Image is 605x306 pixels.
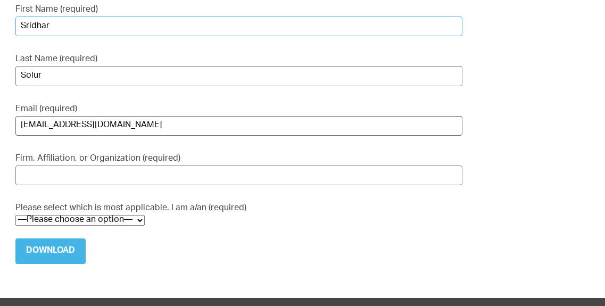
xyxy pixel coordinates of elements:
[15,153,462,185] label: Firm, Affiliation, or Organization (required)
[15,103,462,136] label: Email (required)
[15,215,145,226] select: Please select which is most applicable. I am a/an (required)
[15,4,462,264] form: Contact form
[15,166,462,185] input: Firm, Affiliation, or Organization (required)
[15,16,462,36] input: First Name (required)
[15,238,86,264] input: Download
[15,66,462,86] input: Last Name (required)
[15,4,462,36] label: First Name (required)
[15,116,462,136] input: Email (required)
[15,202,462,226] label: Please select which is most applicable. I am a/an (required)
[15,53,462,86] label: Last Name (required)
